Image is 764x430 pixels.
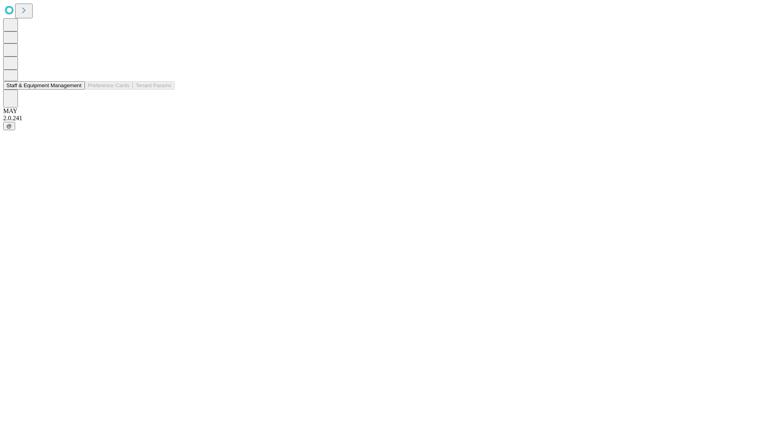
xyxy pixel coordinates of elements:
[85,81,133,90] button: Preference Cards
[3,81,85,90] button: Staff & Equipment Management
[3,122,15,130] button: @
[3,107,761,115] div: MAY
[133,81,175,90] button: Tenant Params
[6,123,12,129] span: @
[3,115,761,122] div: 2.0.241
